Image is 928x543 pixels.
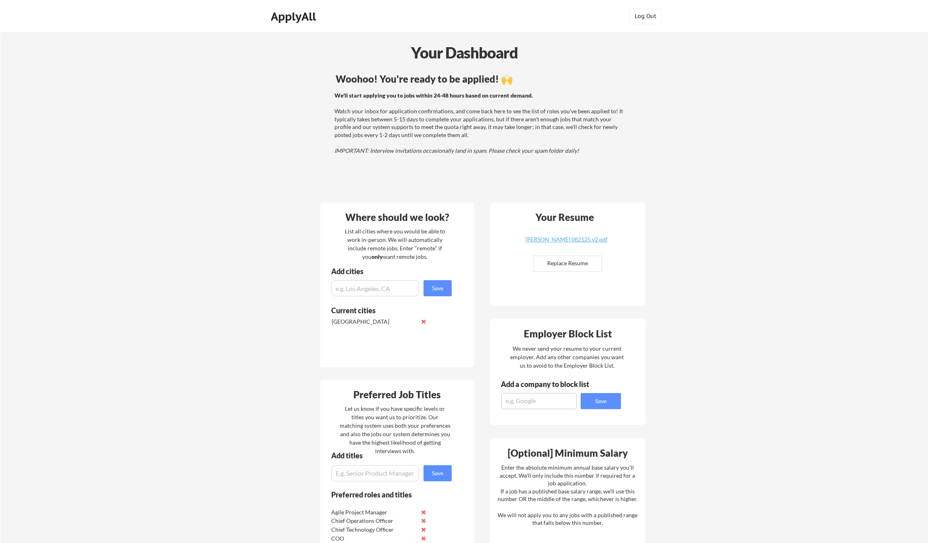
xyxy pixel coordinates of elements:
[340,404,451,455] div: Let us know if you have specific levels or titles you want us to prioritize. Our matching system ...
[331,526,416,534] div: Chief Technology Officer
[493,329,643,339] div: Employer Block List
[331,491,441,498] div: Preferred roles and titles
[336,74,626,84] div: Woohoo! You're ready to be applied! 🙌
[1,41,928,64] div: Your Dashboard
[334,92,625,155] div: Watch your inbox for application confirmations, and come back here to see the list of roles you'v...
[331,307,443,314] div: Current cities
[519,237,615,242] div: [PERSON_NAME] 082125 v2.pdf
[334,147,579,154] em: IMPORTANT: Interview invitations occasionally land in spam. Please check your spam folder daily!
[525,212,605,222] div: Your Resume
[322,212,472,222] div: Where should we look?
[331,508,416,516] div: Agile Project Manager
[331,268,454,275] div: Add cities
[510,344,625,370] div: We never send your resume to your current employer. Add any other companies you want us to avoid ...
[501,381,602,388] div: Add a company to block list
[271,10,318,23] div: ApplyAll
[331,452,445,459] div: Add titles
[493,448,643,458] div: [Optional] Minimum Salary
[340,227,451,261] div: List all cities where you would be able to work in-person. We will automatically include remote j...
[334,92,533,99] strong: We'll start applying you to jobs within 24-48 hours based on current demand.
[331,280,419,296] input: e.g. Los Angeles, CA
[581,393,621,409] button: Save
[424,280,452,296] button: Save
[331,517,416,525] div: Chief Operations Officer
[519,237,615,249] a: [PERSON_NAME] 082125 v2.pdf
[424,465,452,481] button: Save
[331,465,419,481] input: E.g. Senior Product Manager
[322,390,472,399] div: Preferred Job Titles
[629,8,662,24] button: Log Out
[372,253,383,260] strong: only
[332,318,417,326] div: [GEOGRAPHIC_DATA]
[331,535,416,543] div: COO
[498,464,637,527] div: Enter the absolute minimum annual base salary you'll accept. We'll only include this number if re...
